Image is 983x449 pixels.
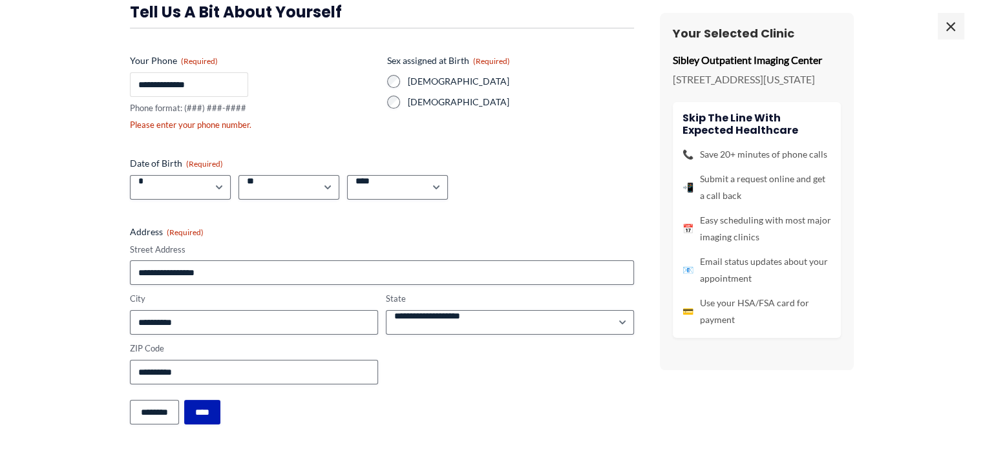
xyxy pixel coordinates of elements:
label: ZIP Code [130,342,378,355]
li: Submit a request online and get a call back [682,171,831,204]
span: (Required) [473,56,510,66]
h3: Tell us a bit about yourself [130,2,634,22]
span: (Required) [181,56,218,66]
span: × [938,13,964,39]
label: Your Phone [130,54,377,67]
label: City [130,293,378,305]
p: Sibley Outpatient Imaging Center [673,50,841,70]
li: Easy scheduling with most major imaging clinics [682,212,831,245]
span: (Required) [167,227,204,237]
span: 📧 [682,262,693,278]
li: Use your HSA/FSA card for payment [682,295,831,328]
span: 📞 [682,146,693,163]
div: Phone format: (###) ###-#### [130,102,377,114]
span: 💳 [682,303,693,320]
div: Please enter your phone number. [130,119,377,131]
li: Save 20+ minutes of phone calls [682,146,831,163]
span: 📅 [682,220,693,237]
span: (Required) [186,159,223,169]
legend: Date of Birth [130,157,223,170]
label: [DEMOGRAPHIC_DATA] [408,75,634,88]
label: [DEMOGRAPHIC_DATA] [408,96,634,109]
legend: Sex assigned at Birth [387,54,510,67]
li: Email status updates about your appointment [682,253,831,287]
legend: Address [130,225,204,238]
h4: Skip the line with Expected Healthcare [682,112,831,136]
h3: Your Selected Clinic [673,26,841,41]
span: 📲 [682,179,693,196]
label: State [386,293,634,305]
label: Street Address [130,244,634,256]
p: [STREET_ADDRESS][US_STATE] [673,70,841,89]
